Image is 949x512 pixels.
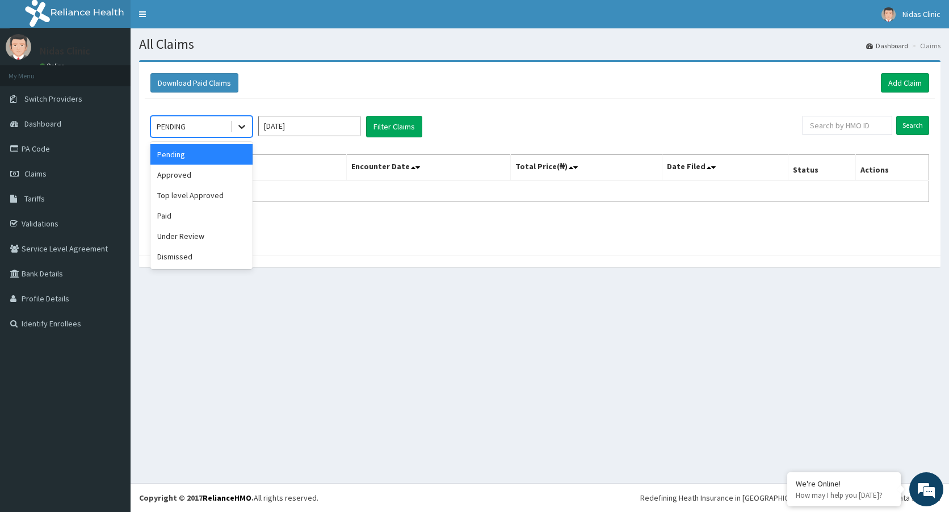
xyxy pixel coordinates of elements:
span: Tariffs [24,194,45,204]
h1: All Claims [139,37,940,52]
th: Status [788,155,855,181]
footer: All rights reserved. [131,483,949,512]
img: User Image [881,7,896,22]
th: Actions [856,155,929,181]
div: Under Review [150,226,253,246]
div: Redefining Heath Insurance in [GEOGRAPHIC_DATA] using Telemedicine and Data Science! [640,492,940,503]
div: Top level Approved [150,185,253,205]
th: Total Price(₦) [511,155,662,181]
strong: Copyright © 2017 . [139,493,254,503]
span: Nidas Clinic [902,9,940,19]
span: Claims [24,169,47,179]
a: Dashboard [866,41,908,51]
div: PENDING [157,121,186,132]
li: Claims [909,41,940,51]
img: User Image [6,34,31,60]
th: Date Filed [662,155,788,181]
a: Add Claim [881,73,929,93]
a: Online [40,62,67,70]
div: We're Online! [796,479,892,489]
div: Approved [150,165,253,185]
span: Dashboard [24,119,61,129]
th: Encounter Date [347,155,511,181]
div: Pending [150,144,253,165]
button: Download Paid Claims [150,73,238,93]
p: Nidas Clinic [40,46,90,56]
div: Paid [150,205,253,226]
p: How may I help you today? [796,490,892,500]
input: Search [896,116,929,135]
span: Switch Providers [24,94,82,104]
a: RelianceHMO [203,493,251,503]
input: Select Month and Year [258,116,360,136]
div: Dismissed [150,246,253,267]
button: Filter Claims [366,116,422,137]
input: Search by HMO ID [803,116,893,135]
